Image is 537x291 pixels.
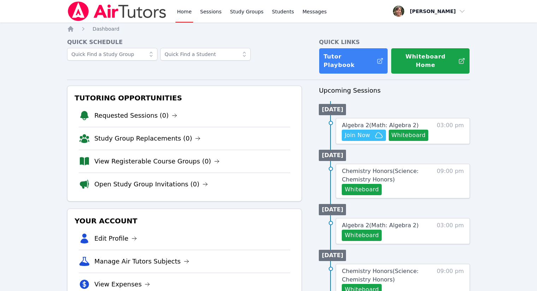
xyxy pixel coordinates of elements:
[67,1,167,21] img: Air Tutors
[303,8,327,15] span: Messages
[94,111,177,120] a: Requested Sessions (0)
[342,167,433,184] a: Chemistry Honors(Science: Chemistry Honors)
[94,156,220,166] a: View Registerable Course Groups (0)
[342,230,382,241] button: Whiteboard
[94,234,137,243] a: Edit Profile
[319,48,388,74] a: Tutor Playbook
[93,25,119,32] a: Dashboard
[160,48,251,61] input: Quick Find a Student
[319,38,470,47] h4: Quick Links
[319,150,346,161] li: [DATE]
[319,250,346,261] li: [DATE]
[94,134,201,143] a: Study Group Replacements (0)
[391,48,470,74] button: Whiteboard Home
[342,184,382,195] button: Whiteboard
[342,168,418,183] span: Chemistry Honors ( Science: Chemistry Honors )
[342,122,418,129] span: Algebra 2 ( Math: Algebra 2 )
[342,268,418,283] span: Chemistry Honors ( Science: Chemistry Honors )
[67,38,302,47] h4: Quick Schedule
[342,267,433,284] a: Chemistry Honors(Science: Chemistry Honors)
[319,86,470,95] h3: Upcoming Sessions
[319,104,346,115] li: [DATE]
[93,26,119,32] span: Dashboard
[67,25,470,32] nav: Breadcrumb
[342,121,418,130] a: Algebra 2(Math: Algebra 2)
[67,48,157,61] input: Quick Find a Study Group
[389,130,429,141] button: Whiteboard
[437,167,464,195] span: 09:00 pm
[437,221,464,241] span: 03:00 pm
[94,179,208,189] a: Open Study Group Invitations (0)
[94,256,189,266] a: Manage Air Tutors Subjects
[345,131,370,140] span: Join Now
[94,279,150,289] a: View Expenses
[319,204,346,215] li: [DATE]
[73,92,296,104] h3: Tutoring Opportunities
[342,221,418,230] a: Algebra 2(Math: Algebra 2)
[437,121,464,141] span: 03:00 pm
[342,222,418,229] span: Algebra 2 ( Math: Algebra 2 )
[342,130,386,141] button: Join Now
[73,215,296,227] h3: Your Account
